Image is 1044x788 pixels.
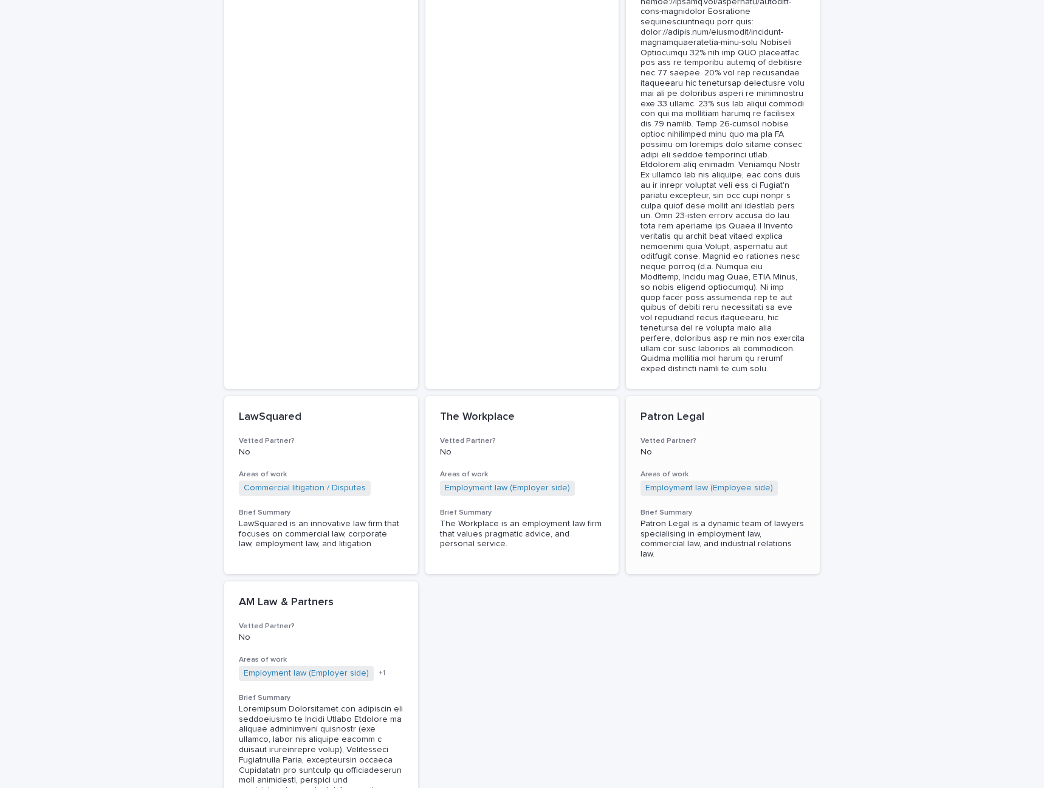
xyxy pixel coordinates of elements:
p: No [440,447,605,457]
p: No [239,632,404,643]
h3: Areas of work [440,470,605,479]
p: Patron Legal [640,411,805,424]
h3: Vetted Partner? [440,436,605,446]
span: + 1 [379,670,385,677]
a: Employment law (Employee side) [645,483,773,493]
h3: Areas of work [239,470,404,479]
div: LawSquared is an innovative law firm that focuses on commercial law, corporate law, employment la... [239,519,404,549]
h3: Brief Summary [440,508,605,518]
h3: Areas of work [640,470,805,479]
h3: Vetted Partner? [640,436,805,446]
p: No [640,447,805,457]
a: Employment law (Employer side) [244,668,369,679]
div: The Workplace is an employment law firm that values pragmatic advice, and personal service. [440,519,605,549]
p: AM Law & Partners [239,596,404,609]
p: LawSquared [239,411,404,424]
a: Patron LegalVetted Partner?NoAreas of workEmployment law (Employee side) Brief SummaryPatron Lega... [626,396,820,574]
a: Employment law (Employer side) [445,483,570,493]
h3: Vetted Partner? [239,436,404,446]
a: LawSquaredVetted Partner?NoAreas of workCommercial litigation / Disputes Brief SummaryLawSquared ... [224,396,418,574]
a: Commercial litigation / Disputes [244,483,366,493]
p: The Workplace [440,411,605,424]
h3: Brief Summary [239,508,404,518]
a: The WorkplaceVetted Partner?NoAreas of workEmployment law (Employer side) Brief SummaryThe Workpl... [425,396,619,574]
h3: Brief Summary [640,508,805,518]
h3: Brief Summary [239,693,404,703]
h3: Vetted Partner? [239,622,404,631]
h3: Areas of work [239,655,404,665]
p: No [239,447,404,457]
div: Patron Legal is a dynamic team of lawyers specialising in employment law, commercial law, and ind... [640,519,805,560]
